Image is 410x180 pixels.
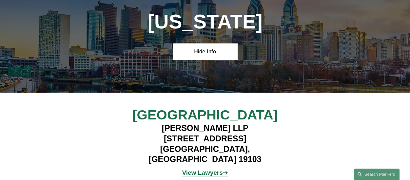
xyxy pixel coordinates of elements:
[182,169,228,176] a: View Lawyers➔
[173,44,237,60] a: Hide Info
[132,107,278,122] span: [GEOGRAPHIC_DATA]
[125,10,285,33] h1: [US_STATE]
[182,169,223,176] strong: View Lawyers
[354,169,400,180] a: Search this site
[125,123,285,165] h4: [PERSON_NAME] LLP [STREET_ADDRESS] [GEOGRAPHIC_DATA], [GEOGRAPHIC_DATA] 19103
[182,169,228,176] span: ➔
